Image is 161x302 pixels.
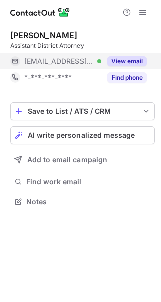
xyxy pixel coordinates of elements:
[28,131,135,139] span: AI write personalized message
[27,156,107,164] span: Add to email campaign
[10,175,155,189] button: Find work email
[107,56,147,66] button: Reveal Button
[26,197,151,206] span: Notes
[10,30,77,40] div: [PERSON_NAME]
[10,102,155,120] button: save-profile-one-click
[10,41,155,50] div: Assistant District Attorney
[28,107,137,115] div: Save to List / ATS / CRM
[10,195,155,209] button: Notes
[24,57,94,66] span: [EMAIL_ADDRESS][DOMAIN_NAME]
[10,6,70,18] img: ContactOut v5.3.10
[10,150,155,169] button: Add to email campaign
[26,177,151,186] span: Find work email
[10,126,155,144] button: AI write personalized message
[107,72,147,83] button: Reveal Button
